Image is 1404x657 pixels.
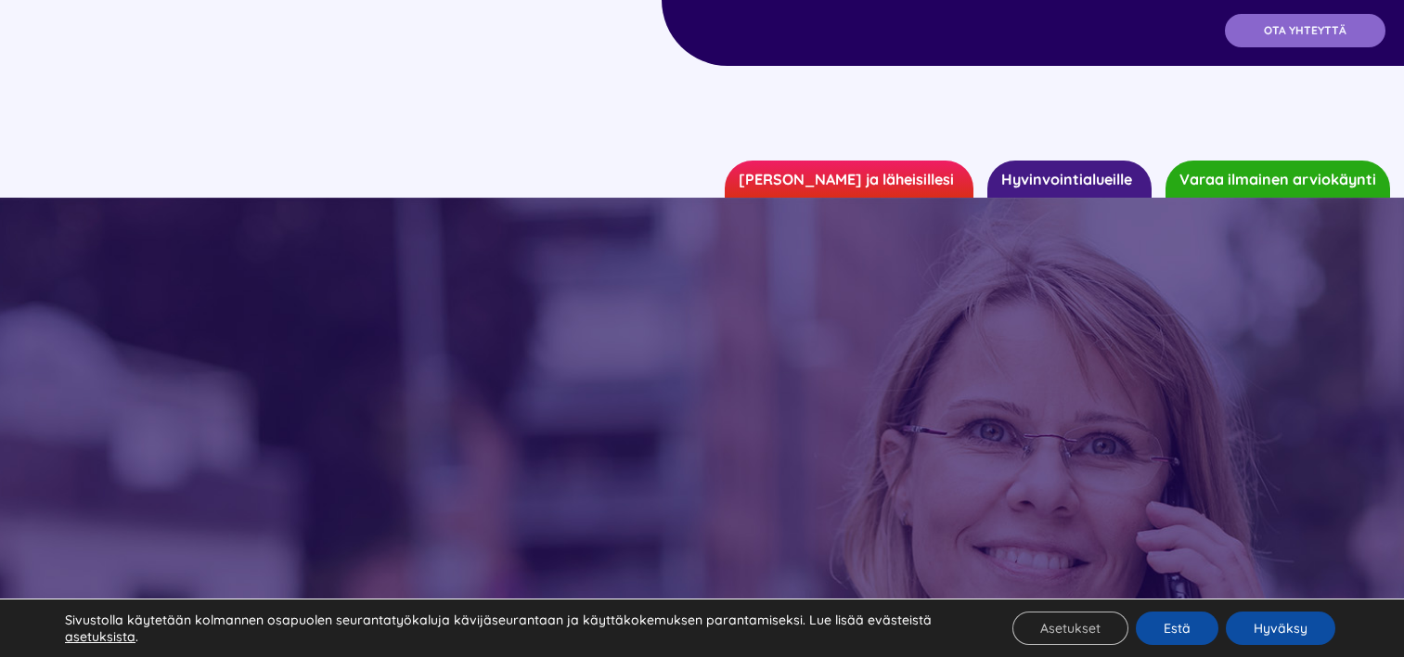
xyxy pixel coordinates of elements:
button: Asetukset [1012,612,1128,645]
a: Hyvinvointialueille [987,161,1152,198]
span: OTA YHTEYTTÄ [1264,24,1346,37]
button: Hyväksy [1226,612,1335,645]
a: [PERSON_NAME] ja läheisillesi [725,161,973,198]
p: Sivustolla käytetään kolmannen osapuolen seurantatyökaluja kävijäseurantaan ja käyttäkokemuksen p... [65,612,967,645]
a: Varaa ilmainen arviokäynti [1166,161,1390,198]
button: Estä [1136,612,1218,645]
a: OTA YHTEYTTÄ [1225,14,1385,47]
button: asetuksista [65,628,135,645]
